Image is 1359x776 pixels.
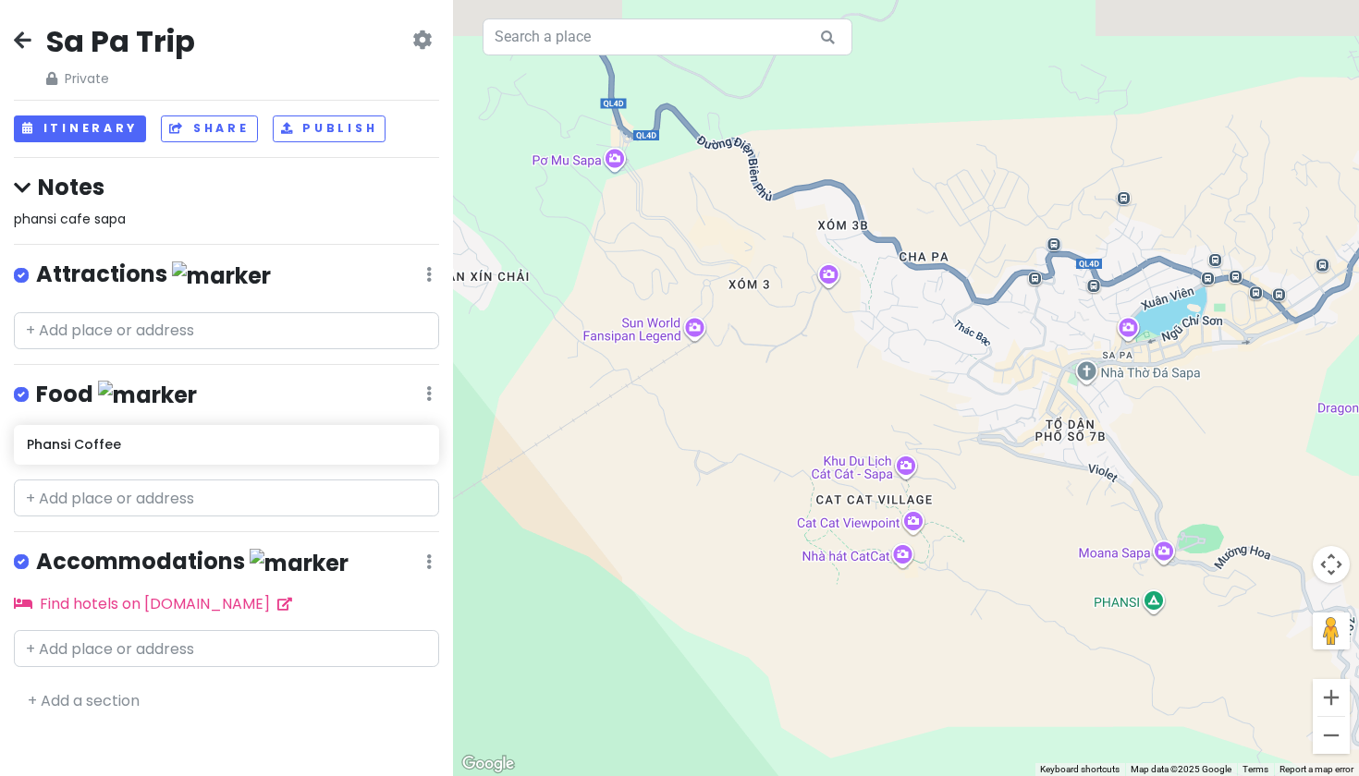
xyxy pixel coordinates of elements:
[36,260,271,290] h4: Attractions
[1313,717,1350,754] button: Zoom out
[98,381,197,409] img: marker
[458,752,519,776] img: Google
[172,261,271,290] img: marker
[27,436,425,453] h6: Phansi Coffee
[1313,612,1350,649] button: Drag Pegman onto the map to open Street View
[14,210,126,228] span: phansi cafe sapa
[273,115,386,142] button: Publish
[14,479,439,516] input: + Add place or address
[1243,764,1268,774] a: Terms (opens in new tab)
[1313,679,1350,716] button: Zoom in
[250,549,349,577] img: marker
[36,547,349,577] h4: Accommodations
[14,115,146,142] button: Itinerary
[14,630,439,667] input: + Add place or address
[1040,763,1120,776] button: Keyboard shortcuts
[28,690,140,711] a: + Add a section
[14,312,439,349] input: + Add place or address
[46,68,195,89] span: Private
[14,593,292,614] a: Find hotels on [DOMAIN_NAME]
[161,115,257,142] button: Share
[458,752,519,776] a: Open this area in Google Maps (opens a new window)
[46,22,195,61] h2: Sa Pa Trip
[483,18,852,55] input: Search a place
[36,380,197,410] h4: Food
[1313,546,1350,583] button: Map camera controls
[14,173,439,201] h4: Notes
[1279,764,1353,774] a: Report a map error
[1132,576,1172,616] div: Phansi Coffee
[1131,764,1231,774] span: Map data ©2025 Google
